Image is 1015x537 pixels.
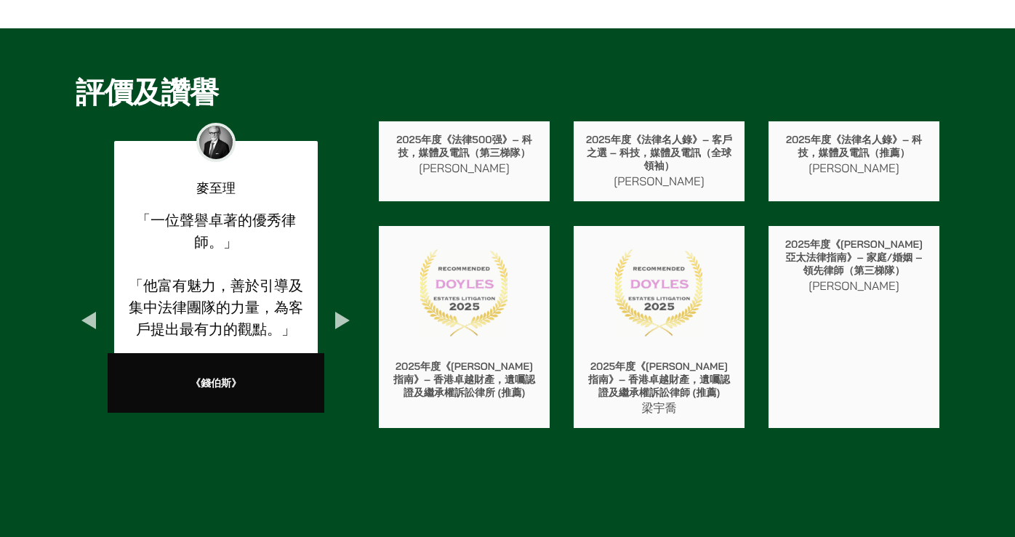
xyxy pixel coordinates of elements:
[780,277,927,294] p: [PERSON_NAME]
[585,172,732,190] p: [PERSON_NAME]
[780,133,927,159] p: 2025年度《法律名人錄》– 科技，媒體及電訊（推薦）
[126,275,306,340] p: 「他富有魅力，善於引導及集中法律團隊的力量，為客戶提出最有力的觀點。」
[390,159,537,177] p: [PERSON_NAME]
[76,307,102,334] button: Previous
[390,360,537,399] p: 2025年度《[PERSON_NAME]指南》– 香港卓越財產，遺囑認證及繼承權訴訟律所 (推薦)
[780,159,927,177] p: [PERSON_NAME]
[585,133,732,172] p: 2025年度《法律名人錄》– 客戶之選 – 科技，媒體及電訊（全球領袖）
[585,399,732,416] p: 梁宇喬
[329,307,356,334] button: Next
[114,353,318,413] div: 《錢伯斯》
[780,238,927,277] p: 2025年度《[PERSON_NAME]亞太法律指南》– 家庭/婚姻 – 領先律師（第三梯隊）
[390,133,537,159] p: 2025年度《法律500强》– 科技，媒體及電訊（第三梯隊）
[137,182,294,195] p: 麥至理
[76,75,939,110] h2: 評價及讚譽
[585,360,732,399] p: 2025年度《[PERSON_NAME]指南》– 香港卓越財產，遺囑認證及繼承權訴訟律師 (推薦)
[126,209,306,253] p: 「一位聲譽卓著的優秀律師。」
